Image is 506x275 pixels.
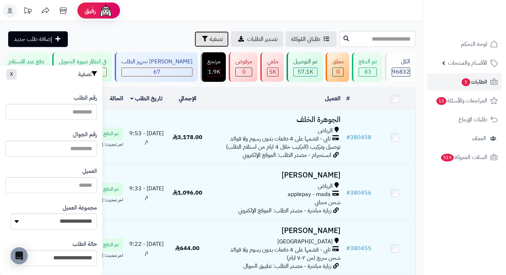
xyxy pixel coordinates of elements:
a: #380458 [346,133,371,142]
span: تم الدفع [103,186,119,193]
label: رقم الجوال [73,131,97,139]
a: المراجعات والأسئلة15 [427,92,502,109]
div: الكل [392,58,410,66]
button: X [6,69,17,80]
div: مرتجع [207,58,221,66]
span: # [346,189,350,197]
div: 67 [122,68,192,76]
span: 1.9K [208,68,220,76]
span: 15 [436,97,447,105]
span: السلات المتروكة [440,152,487,162]
a: الحالة [110,94,123,103]
span: توصيل وتركيب (التركيب خلال 4 ايام من استلام الطلب) [226,143,341,151]
span: الطلبات [461,77,487,87]
div: مرفوض [235,58,252,66]
span: زيارة مباشرة - مصدر الطلب: الموقع الإلكتروني [238,206,331,215]
div: 4999 [267,68,278,76]
h3: [PERSON_NAME] [211,171,341,179]
span: 0 [336,68,340,76]
span: شحن مجاني [315,198,341,207]
span: 1,096.00 [173,189,202,197]
span: تم الدفع [103,241,119,248]
img: logo-2.png [458,16,499,31]
a: تم الدفع 83 [350,52,383,82]
span: X [10,70,13,78]
span: انستجرام - مصدر الطلب: الموقع الإلكتروني [243,151,331,159]
label: حالة الطلب [72,240,97,248]
div: 0 [333,68,343,76]
span: إضافة طلب جديد [14,35,52,43]
span: # [346,133,350,142]
button: تصفية [195,31,229,47]
span: 0 [242,68,246,76]
span: 519 [441,154,454,162]
span: زيارة مباشرة - مصدر الطلب: تطبيق الجوال [243,262,331,270]
span: تصدير الطلبات [247,35,278,43]
span: [DATE] - 9:33 م [129,184,164,201]
a: طلباتي المُوكلة [285,31,337,47]
span: الأقسام والمنتجات [448,58,487,68]
span: المراجعات والأسئلة [436,96,487,106]
div: 0 [236,68,252,76]
a: العملاء [427,130,502,147]
a: مرفوض 0 [227,52,259,82]
div: تم التوصيل [293,58,317,66]
span: [DATE] - 9:53 م [129,129,164,146]
a: تاريخ الطلب [130,94,163,103]
a: #380456 [346,189,371,197]
span: لوحة التحكم [461,39,487,49]
span: تم الدفع [103,130,119,137]
a: تصدير الطلبات [231,31,283,47]
span: 5 [462,78,470,86]
span: طلباتي المُوكلة [291,35,320,43]
a: العميل [325,94,341,103]
span: تابي - قسّمها على 4 دفعات بدون رسوم ولا فوائد [230,246,331,254]
span: 67 [153,68,160,76]
a: مرتجع 1.9K [199,52,227,82]
span: 96832 [392,68,410,76]
div: ملغي [267,58,278,66]
span: شحن سريع (من ٢-٧ ايام) [287,254,341,262]
a: الإجمالي [179,94,196,103]
a: دفع عند الاستلام 0 [0,52,51,82]
div: تم الدفع [359,58,377,66]
a: تم التوصيل 57.1K [285,52,324,82]
span: 644.00 [175,244,200,253]
h3: [PERSON_NAME] [211,227,341,235]
div: في انتظار صورة التحويل [59,58,107,66]
div: Open Intercom Messenger [11,247,28,264]
span: تابي - قسّمها على 4 دفعات بدون رسوم ولا فوائد [230,135,331,143]
span: 5K [269,68,276,76]
span: # [346,244,350,253]
a: ملغي 5K [259,52,285,82]
div: معلق [332,58,344,66]
span: 3,178.00 [173,133,202,142]
span: الرياض [318,182,333,190]
a: طلبات الإرجاع [427,111,502,128]
a: الطلبات5 [427,73,502,90]
a: لوحة التحكم [427,36,502,53]
span: [DATE] - 9:22 م [129,240,164,257]
span: الرياض [318,127,333,135]
label: مجموعة العميل [62,204,97,212]
a: # [346,94,350,103]
a: الكل96832 [383,52,417,82]
a: [PERSON_NAME] تجهيز الطلب 67 [113,52,199,82]
span: رفيق [85,6,96,15]
span: 83 [364,68,371,76]
label: رقم الطلب [74,94,97,102]
span: applepay - mada [288,190,331,199]
div: [PERSON_NAME] تجهيز الطلب [121,58,192,66]
a: في انتظار صورة التحويل 0 [51,52,113,82]
a: السلات المتروكة519 [427,149,502,166]
img: ai-face.png [99,4,113,18]
span: 57.1K [298,68,313,76]
div: 1851 [208,68,220,76]
a: معلق 0 [324,52,350,82]
a: تحديثات المنصة [19,4,37,20]
span: تصفية [210,35,223,43]
a: #380455 [346,244,371,253]
label: العميل [82,167,97,175]
div: دفع عند الاستلام [9,58,44,66]
div: 57080 [294,68,317,76]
